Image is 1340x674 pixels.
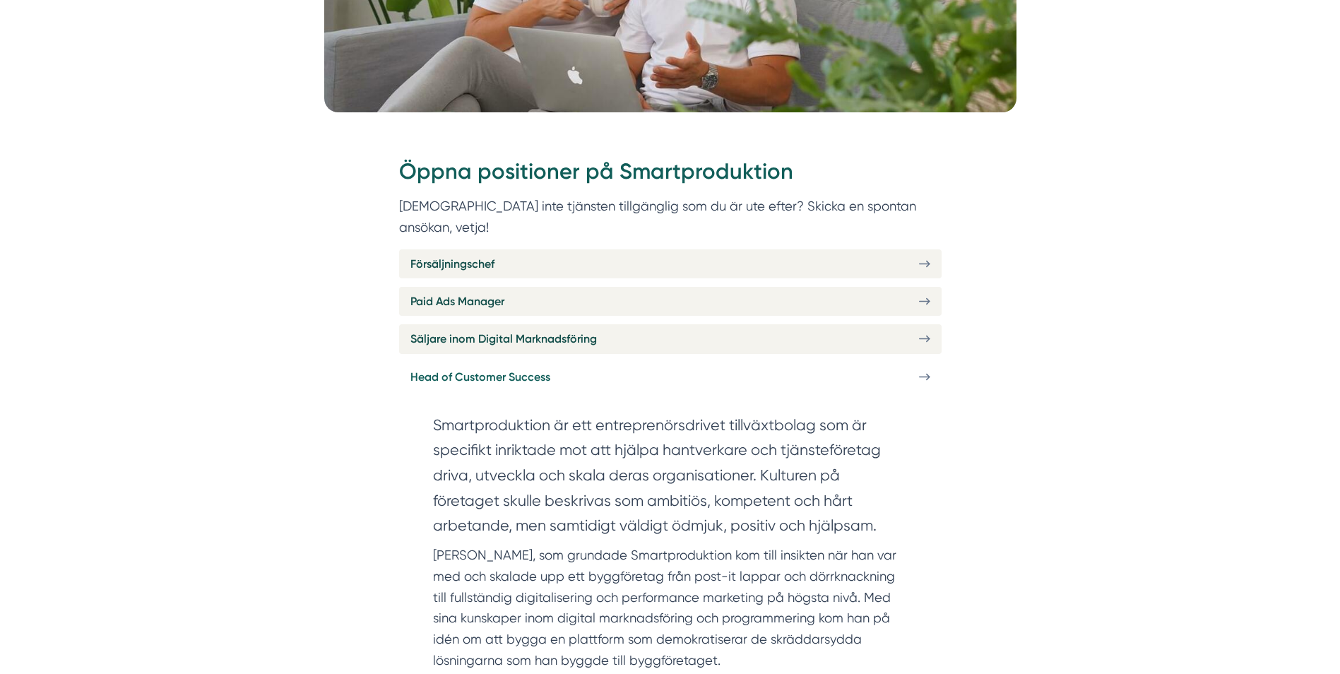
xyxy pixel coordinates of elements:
[410,255,494,273] span: Försäljningschef
[410,292,504,310] span: Paid Ads Manager
[433,413,908,545] section: Smartproduktion är ett entreprenörsdrivet tillväxtbolag som är specifikt inriktade mot att hjälpa...
[399,287,942,316] a: Paid Ads Manager
[399,324,942,353] a: Säljare inom Digital Marknadsföring
[399,196,942,237] p: [DEMOGRAPHIC_DATA] inte tjänsten tillgänglig som du är ute efter? Skicka en spontan ansökan, vetja!
[410,368,550,386] span: Head of Customer Success
[399,249,942,278] a: Försäljningschef
[399,156,942,196] h2: Öppna positioner på Smartproduktion
[410,330,597,348] span: Säljare inom Digital Marknadsföring
[399,362,942,391] a: Head of Customer Success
